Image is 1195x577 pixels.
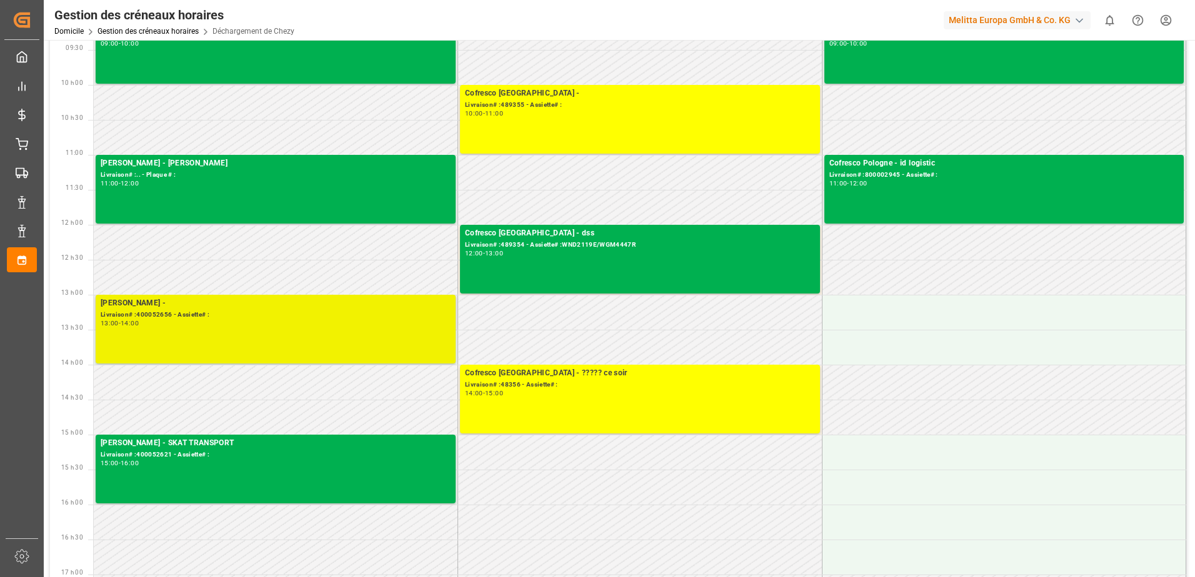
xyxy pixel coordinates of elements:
div: Gestion des créneaux horaires [54,6,294,24]
span: 17 h 00 [61,569,83,576]
span: 16 h 00 [61,499,83,506]
span: 14 h 00 [61,359,83,366]
div: Livraison# :48356 - Assiette# : [465,380,815,390]
div: Livraison# :400052656 - Assiette# : [101,310,451,320]
div: 11:00 [485,111,503,116]
div: [PERSON_NAME] - SKAT TRANSPORT [101,437,451,450]
span: 12 h 00 [61,219,83,226]
div: 09:00 [101,41,119,46]
div: 13:00 [101,320,119,326]
div: - [847,41,849,46]
span: 15 h 00 [61,429,83,436]
div: Cofresco [GEOGRAPHIC_DATA] - dss [465,227,815,240]
div: - [119,460,121,466]
div: Livraison# :800002945 - Assiette# : [829,170,1179,180]
div: 13:00 [485,250,503,256]
div: 15:00 [101,460,119,466]
div: 14:00 [465,390,483,396]
a: Gestion des créneaux horaires [97,27,199,36]
span: 13 h 30 [61,324,83,331]
div: Livraison# :.. - Plaque # : [101,170,451,180]
div: 16:00 [121,460,139,466]
div: [PERSON_NAME] - [PERSON_NAME] [101,157,451,170]
div: Cofresco Pologne - id logistic [829,157,1179,170]
div: - [847,180,849,186]
div: Cofresco [GEOGRAPHIC_DATA] - ????? ce soir [465,367,815,380]
div: Livraison# :489355 - Assiette# : [465,100,815,111]
div: Cofresco [GEOGRAPHIC_DATA] - [465,87,815,100]
div: Livraison# :489354 - Assiette# :WND2119E/WGM4447R [465,240,815,250]
button: Afficher 0 nouvelles notifications [1096,6,1124,34]
span: 11:00 [66,149,83,156]
div: - [483,111,485,116]
div: 15:00 [485,390,503,396]
div: - [119,180,121,186]
div: - [483,390,485,396]
button: Centre d’aide [1124,6,1152,34]
div: 12:00 [121,180,139,186]
span: 14 h 30 [61,394,83,401]
div: - [119,41,121,46]
div: 11:00 [829,180,847,186]
div: - [119,320,121,326]
span: 15 h 30 [61,464,83,471]
div: 11:00 [101,180,119,186]
div: 12:00 [465,250,483,256]
div: 12:00 [849,180,867,186]
span: 13 h 00 [61,289,83,296]
span: 10 h 00 [61,79,83,86]
div: 10:00 [849,41,867,46]
div: [PERSON_NAME] - [101,297,451,310]
div: 14:00 [121,320,139,326]
span: 11:30 [66,184,83,191]
span: 12 h 30 [61,254,83,261]
span: 16 h 30 [61,534,83,541]
div: - [483,250,485,256]
div: 09:00 [829,41,847,46]
span: 09:30 [66,44,83,51]
div: 10:00 [121,41,139,46]
div: 10:00 [465,111,483,116]
span: 10 h 30 [61,114,83,121]
font: Melitta Europa GmbH & Co. KG [949,14,1071,27]
div: Livraison# :400052621 - Assiette# : [101,450,451,460]
button: Melitta Europa GmbH & Co. KG [944,8,1096,32]
a: Domicile [54,27,84,36]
